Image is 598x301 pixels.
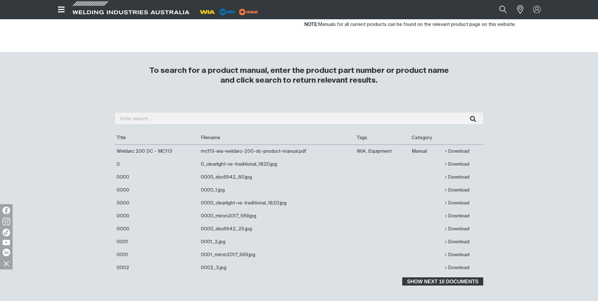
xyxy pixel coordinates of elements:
[484,3,514,17] input: Product name or item number...
[3,218,10,225] img: Instagram
[199,210,356,222] td: 0000_miron2017_569.jpg
[199,235,356,248] td: 0001_2.jpg
[445,186,469,194] a: Download
[115,171,199,184] td: 0000
[115,261,199,274] td: 0002
[115,210,199,222] td: 0000
[199,197,356,210] td: 0000_clearlight-vs-traditional_1820.jpg
[445,251,469,258] a: Download
[199,222,356,235] td: 0000_dsc6942_25.jpg
[304,21,543,28] p: Manuals for all current products can be found on the relevant product page on this website.
[199,248,356,261] td: 0001_miron2017_569.jpg
[445,212,469,220] a: Download
[1,258,12,269] img: hide socials
[410,145,444,158] td: Manual
[355,131,410,145] th: Tags
[115,197,199,210] td: 0000
[355,145,410,158] td: WIA, Equipment
[3,249,10,256] img: LinkedIn
[199,261,356,274] td: 0002_3.jpg
[445,225,469,233] a: Download
[199,158,356,171] td: 0_clearlight-vs-traditional_1820.jpg
[237,7,260,17] img: miller
[199,184,356,197] td: 0000_1.jpg
[199,131,356,145] th: Filename
[445,161,469,168] a: Download
[115,222,199,235] td: 0000
[445,174,469,181] a: Download
[410,131,444,145] th: Category
[402,277,483,286] button: Show next 10 documents
[115,248,199,261] td: 0001
[445,264,469,271] a: Download
[115,235,199,248] td: 0001
[115,158,199,171] td: 0
[115,131,199,145] th: Title
[403,277,482,286] span: Show next 10 documents
[199,171,356,184] td: 0000_dsc6942_80.jpg
[115,113,483,125] input: Enter search...
[304,22,318,27] strong: NOTE:
[3,240,10,245] img: YouTube
[147,66,452,86] h3: To search for a product manual, enter the product part number or product name and click search to...
[3,229,10,236] img: TikTok
[199,145,356,158] td: mc113-wia-weldarc-200-dc-product-manual.pdf
[492,3,514,17] button: Search products
[445,148,469,155] a: Download
[445,199,469,207] a: Download
[237,9,260,14] a: miller
[445,238,469,245] a: Download
[3,207,10,214] img: Facebook
[115,145,199,158] td: Weldarc 200 DC - MC113
[115,184,199,197] td: 0000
